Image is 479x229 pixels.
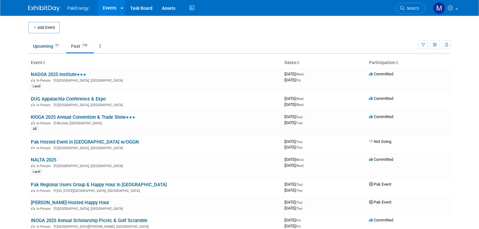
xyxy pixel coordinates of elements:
[405,6,419,11] span: Search
[31,145,279,150] div: [GEOGRAPHIC_DATA], [GEOGRAPHIC_DATA]
[295,225,300,228] span: (Fri)
[31,189,35,192] img: In-Person Event
[31,78,279,83] div: [GEOGRAPHIC_DATA], [GEOGRAPHIC_DATA]
[296,60,299,65] a: Sort by Start Date
[295,115,302,119] span: (Sun)
[31,103,35,106] img: In-Person Event
[31,169,42,175] div: Land
[284,72,306,76] span: [DATE]
[284,206,302,210] span: [DATE]
[66,40,94,52] a: Past116
[31,164,35,167] img: In-Person Event
[31,102,279,107] div: [GEOGRAPHIC_DATA], [GEOGRAPHIC_DATA]
[295,189,302,192] span: (Thu)
[369,218,393,222] span: Committed
[369,182,391,187] span: Pak Event
[396,3,425,14] a: Search
[31,120,279,125] div: Wichita, [GEOGRAPHIC_DATA]
[295,201,302,204] span: (Thu)
[295,207,302,210] span: (Thu)
[284,139,304,144] span: [DATE]
[284,182,304,187] span: [DATE]
[28,22,60,33] button: Add Event
[305,157,306,162] span: -
[433,2,445,14] img: Mary Walker
[303,200,304,204] span: -
[67,6,89,11] span: PakEnergy
[36,189,52,193] span: In-Person
[36,164,52,168] span: In-Person
[31,225,35,228] img: In-Person Event
[295,219,300,222] span: (Fri)
[31,188,279,193] div: [US_STATE][GEOGRAPHIC_DATA], [GEOGRAPHIC_DATA]
[369,139,391,144] span: Not Going
[31,207,35,210] img: In-Person Event
[295,140,302,144] span: (Thu)
[28,57,282,68] th: Event
[31,224,279,229] div: [GEOGRAPHIC_DATA][PERSON_NAME], [GEOGRAPHIC_DATA]
[301,218,302,222] span: -
[31,84,42,89] div: Land
[284,78,300,82] span: [DATE]
[36,225,52,229] span: In-Person
[284,114,304,119] span: [DATE]
[31,182,167,188] a: Pak Regional Users Group & Happy Hour in [GEOGRAPHIC_DATA]
[31,121,35,124] img: In-Person Event
[42,60,45,65] a: Sort by Event Name
[303,182,304,187] span: -
[284,145,302,150] span: [DATE]
[28,40,65,52] a: Upcoming11
[395,60,398,65] a: Sort by Participation Type
[295,103,304,106] span: (Wed)
[284,96,306,101] span: [DATE]
[369,157,393,162] span: Committed
[284,218,302,222] span: [DATE]
[31,79,35,82] img: In-Person Event
[31,200,109,205] a: [PERSON_NAME]-Hosted Happy Hour
[295,121,302,125] span: (Tue)
[369,200,391,204] span: Pak Event
[295,183,302,186] span: (Thu)
[305,72,306,76] span: -
[295,97,304,101] span: (Wed)
[31,218,147,223] a: INOGA 2025 Annual Scholarship Picnic & Golf Scramble
[31,126,39,132] div: All
[80,43,89,48] span: 116
[284,163,304,168] span: [DATE]
[284,102,304,107] span: [DATE]
[36,121,52,125] span: In-Person
[295,146,302,149] span: (Thu)
[295,158,304,161] span: (Mon)
[295,73,304,76] span: (Wed)
[284,200,304,204] span: [DATE]
[303,139,304,144] span: -
[31,163,279,168] div: [GEOGRAPHIC_DATA], [GEOGRAPHIC_DATA]
[31,206,279,211] div: [GEOGRAPHIC_DATA], [GEOGRAPHIC_DATA]
[36,207,52,211] span: In-Person
[295,164,304,167] span: (Wed)
[31,72,86,77] a: NADOA 2025 Institute
[282,57,366,68] th: Dates
[36,79,52,83] span: In-Person
[28,5,60,12] img: ExhibitDay
[284,157,306,162] span: [DATE]
[303,114,304,119] span: -
[36,103,52,107] span: In-Person
[369,72,393,76] span: Committed
[284,120,302,125] span: [DATE]
[284,224,300,228] span: [DATE]
[31,96,106,102] a: DUG Appalachia Conference & Expo
[369,96,393,101] span: Committed
[305,96,306,101] span: -
[31,139,139,145] a: Pak Hosted Event in [GEOGRAPHIC_DATA] w/OGGN
[369,114,393,119] span: Committed
[31,157,56,163] a: NALTA 2025
[284,188,302,193] span: [DATE]
[53,43,60,48] span: 11
[31,146,35,149] img: In-Person Event
[31,114,135,120] a: KIOGA 2025 Annual Convention & Trade Show
[366,57,451,68] th: Participation
[295,79,300,82] span: (Fri)
[36,146,52,150] span: In-Person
